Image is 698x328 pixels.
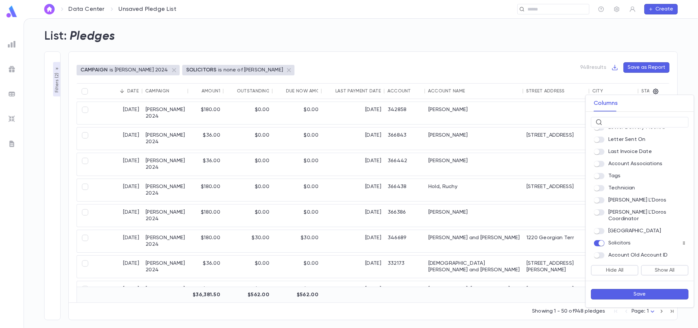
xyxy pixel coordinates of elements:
p: Technician [608,185,635,191]
button: Hide All [591,265,638,276]
button: Columns [594,95,618,111]
button: Save [591,289,689,299]
p: [GEOGRAPHIC_DATA] [608,228,661,234]
p: Last Invoice Date [608,148,652,155]
p: Account Old Account ID [608,252,668,259]
p: Tags [608,173,621,179]
button: Show All [641,265,689,276]
p: Letter Sent On [608,136,645,143]
p: Solicitors [608,240,631,246]
p: [PERSON_NAME] L'Doros [608,197,666,203]
p: Account Associations [608,161,662,167]
p: [PERSON_NAME] L'Doros Coordinator [608,209,686,222]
